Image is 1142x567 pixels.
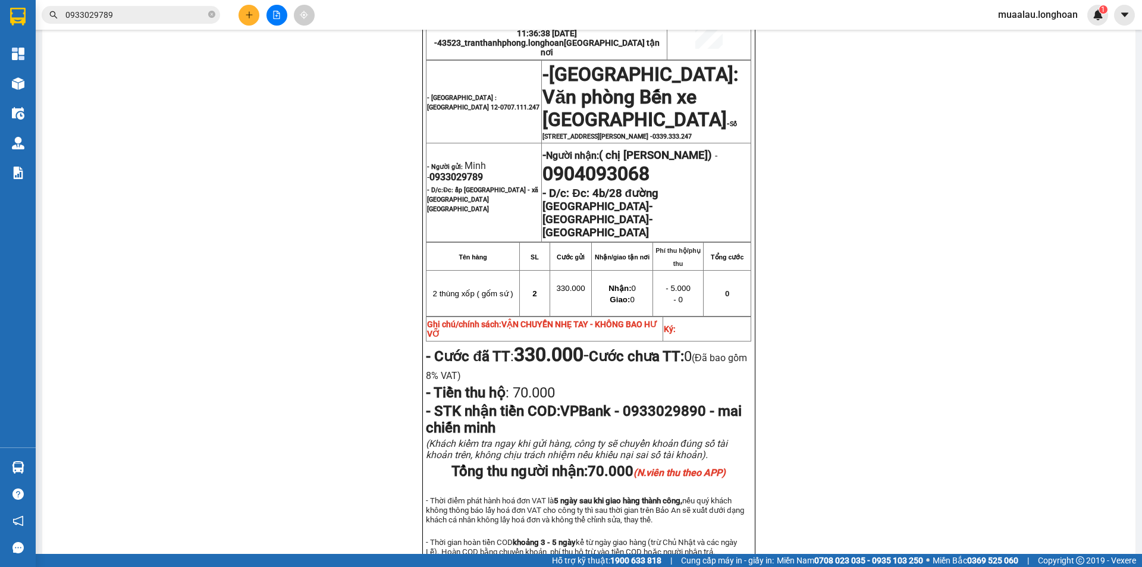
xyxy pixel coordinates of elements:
span: 0904093068 [542,162,650,185]
span: close-circle [208,10,215,21]
span: [GEOGRAPHIC_DATA] tận nơi [541,38,660,57]
img: warehouse-icon [12,77,24,90]
span: aim [300,11,308,19]
span: 70.000 [509,384,555,401]
span: Tổng thu người nhận: [451,463,726,480]
span: | [1027,554,1029,567]
span: Người nhận: [546,150,712,161]
sup: 1 [1099,5,1108,14]
span: - [514,343,589,366]
span: - STK nhận tiền COD: [426,403,742,436]
span: Miền Nam [777,554,923,567]
strong: Cước chưa TT: [589,348,684,365]
strong: Nhận/giao tận nơi [595,253,650,261]
span: [GEOGRAPHIC_DATA]: Văn phòng Bến xe [GEOGRAPHIC_DATA] [542,63,738,131]
span: 1 [1101,5,1105,14]
strong: - Người gửi: [427,163,463,171]
span: VẬN CHUYỂN NHẸ TAY - KHÔNG BAO HƯ VỠ [427,319,657,339]
span: - Thời gian hoàn tiền COD kể từ ngày giao hàng (trừ Chủ Nhật và các ngày Lễ). Hoàn COD bằng chuyể... [426,538,737,556]
span: 2 thùng xốp ( gốm sứ ) [433,289,513,298]
span: 0 [610,295,634,304]
span: Đc: ấp [GEOGRAPHIC_DATA] - xã [GEOGRAPHIC_DATA] [GEOGRAPHIC_DATA] [427,186,538,213]
strong: Tên hàng [459,253,487,261]
img: warehouse-icon [12,107,24,120]
span: plus [245,11,253,19]
button: file-add [266,5,287,26]
span: 0 [725,289,729,298]
strong: 330.000 [514,343,583,366]
em: (N.viên thu theo APP) [633,467,726,478]
strong: - [542,149,712,162]
strong: SL [531,253,539,261]
strong: Ghi chú/chính sách: [427,319,657,339]
span: muaalau.longhoan [989,7,1087,22]
span: 0 [608,284,636,293]
span: - [542,63,549,86]
span: file-add [272,11,281,19]
span: - 0 [673,295,683,304]
input: Tìm tên, số ĐT hoặc mã đơn [65,8,206,21]
img: warehouse-icon [12,461,24,474]
strong: - D/c: [542,187,569,200]
button: plus [239,5,259,26]
strong: - Cước đã TT [426,348,510,365]
strong: 0369 525 060 [967,556,1018,565]
span: - [542,74,738,140]
strong: Nhận: [608,284,631,293]
span: 70.000 [588,463,726,480]
span: ( chị [PERSON_NAME]) [599,149,712,162]
span: - [712,150,717,161]
strong: - D/c: [427,186,538,213]
span: 0933029789 [429,171,483,183]
span: - 5.000 [666,284,691,293]
img: dashboard-icon [12,48,24,60]
span: Miền Bắc [933,554,1018,567]
img: icon-new-feature [1093,10,1103,20]
span: caret-down [1119,10,1130,20]
strong: Cước gửi [557,253,585,261]
strong: Tổng cước [711,253,743,261]
span: Cung cấp máy in - giấy in: [681,554,774,567]
strong: Giao: [610,295,630,304]
img: logo-vxr [10,8,26,26]
span: question-circle [12,488,24,500]
span: Hỗ trợ kỹ thuật: [552,554,661,567]
span: Minh - [427,160,486,183]
span: (Khách kiểm tra ngay khi gửi hàng, công ty sẽ chuyển khoản đúng số tài khoản trên, không chịu trá... [426,438,727,461]
strong: 5 ngày sau khi giao hàng thành công, [554,496,682,505]
span: 0707.111.247 [500,104,539,111]
img: solution-icon [12,167,24,179]
strong: - Tiền thu hộ [426,384,506,401]
strong: 1900 633 818 [610,556,661,565]
span: message [12,542,24,553]
strong: Ký: [664,324,676,334]
span: notification [12,515,24,527]
span: 330.000 [556,284,585,293]
span: 0339.333.247 [652,133,692,140]
span: 11:36:38 [DATE] - [434,29,660,57]
strong: 0708 023 035 - 0935 103 250 [814,556,923,565]
img: warehouse-icon [12,137,24,149]
span: copyright [1076,556,1084,565]
button: aim [294,5,315,26]
span: close-circle [208,11,215,18]
strong: khoảng 3 - 5 ngày [513,538,576,547]
span: 43523_tranthanhphong.longhoan [437,38,660,57]
strong: Phí thu hộ/phụ thu [655,247,701,267]
span: - [GEOGRAPHIC_DATA] : [GEOGRAPHIC_DATA] 12- [427,94,539,111]
button: caret-down [1114,5,1135,26]
span: | [670,554,672,567]
span: ⚪️ [926,558,930,563]
span: search [49,11,58,19]
span: VPBank - 0933029890 - mai chiến minh [426,403,742,436]
span: : [426,384,555,401]
strong: Đc: 4b/28 đường [GEOGRAPHIC_DATA]-[GEOGRAPHIC_DATA]- [GEOGRAPHIC_DATA] [542,187,658,239]
span: : [426,348,589,365]
span: 2 [532,289,537,298]
span: - Thời điểm phát hành hoá đơn VAT là nếu quý khách không thông báo lấy hoá đơn VAT cho công ty th... [426,496,743,524]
